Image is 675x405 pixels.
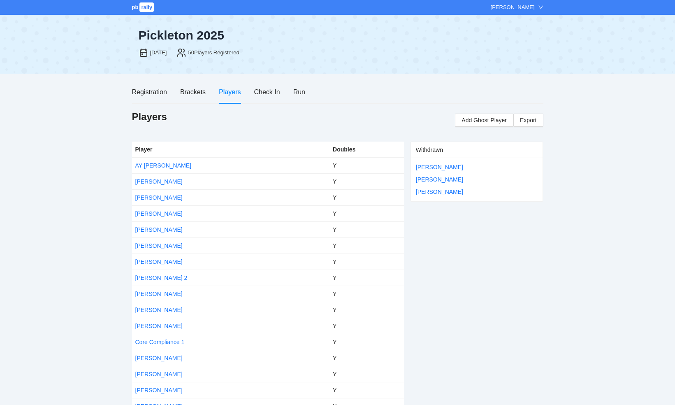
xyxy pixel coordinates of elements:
[150,49,167,57] div: [DATE]
[329,366,404,382] td: Y
[329,221,404,237] td: Y
[135,178,183,185] a: [PERSON_NAME]
[416,176,463,183] a: [PERSON_NAME]
[139,2,154,12] span: rally
[132,4,139,10] span: pb
[455,114,513,127] button: Add Ghost Player
[293,87,305,97] div: Run
[132,87,167,97] div: Registration
[135,339,185,345] a: Core Compliance 1
[329,350,404,366] td: Y
[135,291,183,297] a: [PERSON_NAME]
[329,302,404,318] td: Y
[329,189,404,205] td: Y
[132,110,167,123] h1: Players
[135,145,310,154] div: Player
[329,237,404,254] td: Y
[135,242,183,249] a: [PERSON_NAME]
[135,162,191,169] a: AY [PERSON_NAME]
[329,318,404,334] td: Y
[329,157,404,173] td: Y
[520,114,536,126] span: Export
[333,145,401,154] div: Doubles
[329,173,404,189] td: Y
[416,189,463,195] a: [PERSON_NAME]
[416,164,463,170] a: [PERSON_NAME]
[135,307,183,313] a: [PERSON_NAME]
[135,194,183,201] a: [PERSON_NAME]
[329,286,404,302] td: Y
[139,28,331,43] div: Pickleton 2025
[254,87,280,97] div: Check In
[329,334,404,350] td: Y
[329,205,404,221] td: Y
[135,387,183,393] a: [PERSON_NAME]
[538,5,543,10] span: down
[135,258,183,265] a: [PERSON_NAME]
[135,323,183,329] a: [PERSON_NAME]
[135,226,183,233] a: [PERSON_NAME]
[135,355,183,361] a: [PERSON_NAME]
[135,371,183,377] a: [PERSON_NAME]
[180,87,206,97] div: Brackets
[491,3,535,12] div: [PERSON_NAME]
[513,114,543,127] a: Export
[329,382,404,398] td: Y
[188,49,239,57] div: 50 Players Registered
[416,142,538,158] div: Withdrawn
[132,4,155,10] a: pbrally
[135,210,183,217] a: [PERSON_NAME]
[462,116,507,125] span: Add Ghost Player
[329,270,404,286] td: Y
[135,275,188,281] a: [PERSON_NAME] 2
[219,87,241,97] div: Players
[329,254,404,270] td: Y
